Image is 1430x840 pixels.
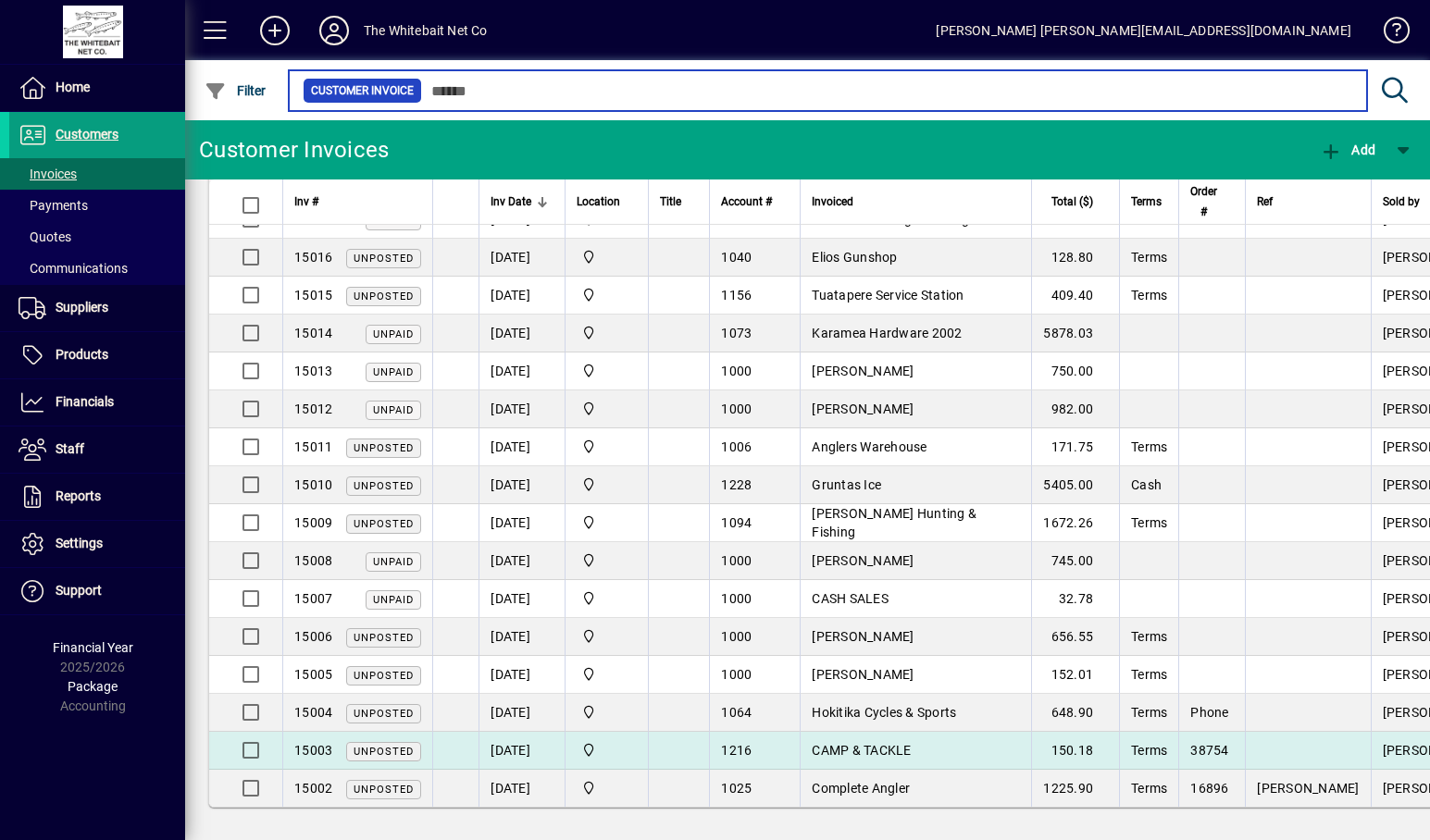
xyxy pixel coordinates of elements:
span: Gruntas Ice [812,477,881,492]
span: Rangiora [577,323,637,343]
span: 1040 [721,250,752,265]
span: Rangiora [577,247,637,267]
span: Unposted [354,290,414,303]
span: Reports [56,488,101,503]
span: Unposted [354,746,414,758]
span: Financial Year [53,640,133,655]
span: Rangiora [577,778,637,798]
div: The Whitebait Net Co [364,16,488,45]
span: Rangiora [577,475,637,495]
span: 15017 [294,212,332,227]
td: [DATE] [479,618,565,656]
span: Products [56,347,108,362]
span: [PERSON_NAME] [1257,781,1359,796]
span: Rangiora [577,285,637,305]
span: Terms [1131,515,1167,530]
td: 171.75 [1031,428,1119,466]
span: Terms [1131,191,1162,212]
span: Unpaid [373,328,414,340]
span: 16896 [1190,781,1228,796]
span: Terms [1131,667,1167,682]
span: Rangiora [577,550,637,571]
td: [DATE] [479,277,565,315]
span: 15002 [294,781,332,796]
span: Account # [721,191,772,212]
td: 656.55 [1031,618,1119,656]
span: 1094 [721,515,752,530]
span: 15009 [294,515,332,530]
span: 15003 [294,743,332,758]
span: Customer Invoice [311,81,414,100]
div: Customer Invoices [199,135,389,165]
button: Filter [200,74,271,107]
a: Communications [9,253,185,284]
a: Products [9,332,185,378]
span: [PERSON_NAME] [812,667,914,682]
a: Reports [9,474,185,520]
a: Home [9,65,185,111]
span: Settings [56,536,103,550]
span: Unposted [354,632,414,644]
span: Inv Date [491,191,531,212]
span: [PERSON_NAME] [812,364,914,378]
span: CAMP & TACKLE [812,743,911,758]
span: Rangiora [577,702,637,723]
span: [PERSON_NAME] Hunting & Fishing [812,506,976,539]
span: Unposted [354,518,414,530]
span: Ref [1257,191,1273,212]
span: 1000 [721,591,752,606]
span: 1025 [721,781,752,796]
span: Rangiora [577,399,637,419]
span: Unposted [354,442,414,454]
a: Support [9,568,185,614]
span: Home [56,80,90,94]
span: 15013 [294,364,332,378]
a: Settings [9,521,185,567]
span: Complete Angler [812,781,910,796]
span: Unpaid [373,215,414,227]
td: [DATE] [479,390,565,428]
td: 745.00 [1031,542,1119,580]
button: Add [1315,133,1380,167]
span: Rangiora [577,626,637,647]
span: Unpaid [373,594,414,606]
span: 15011 [294,439,332,454]
span: 15012 [294,401,332,416]
span: Unposted [354,253,414,265]
span: Suppliers [56,300,108,315]
span: Invoices [19,167,77,181]
span: Quotes [19,229,71,244]
span: 15014 [294,326,332,340]
div: Order # [1190,181,1234,222]
span: [PERSON_NAME] [812,401,914,416]
td: 5878.03 [1031,315,1119,352]
span: Terms [1131,250,1167,265]
div: [PERSON_NAME] [PERSON_NAME][EMAIL_ADDRESS][DOMAIN_NAME] [936,16,1351,45]
span: Financials [56,394,114,409]
div: Inv Date [491,191,553,212]
span: Unposted [354,480,414,492]
span: Support [56,583,102,598]
div: Ref [1257,191,1359,212]
span: Terms [1131,629,1167,644]
td: 128.80 [1031,239,1119,277]
span: Terms [1131,743,1167,758]
td: [DATE] [479,694,565,732]
td: 1672.26 [1031,504,1119,542]
span: Total ($) [1051,191,1093,212]
td: [DATE] [479,466,565,504]
span: Karamea Hardware 2002 [812,326,962,340]
a: Suppliers [9,285,185,331]
span: Terms [1131,439,1167,454]
span: 15015 [294,288,332,303]
div: Inv # [294,191,421,212]
td: [DATE] [479,542,565,580]
span: Title [660,191,681,212]
span: 15006 [294,629,332,644]
td: [DATE] [479,504,565,542]
span: 1156 [721,288,752,303]
span: 15004 [294,705,332,720]
span: Unposted [354,708,414,720]
span: 15008 [294,553,332,568]
span: Unposted [354,784,414,796]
